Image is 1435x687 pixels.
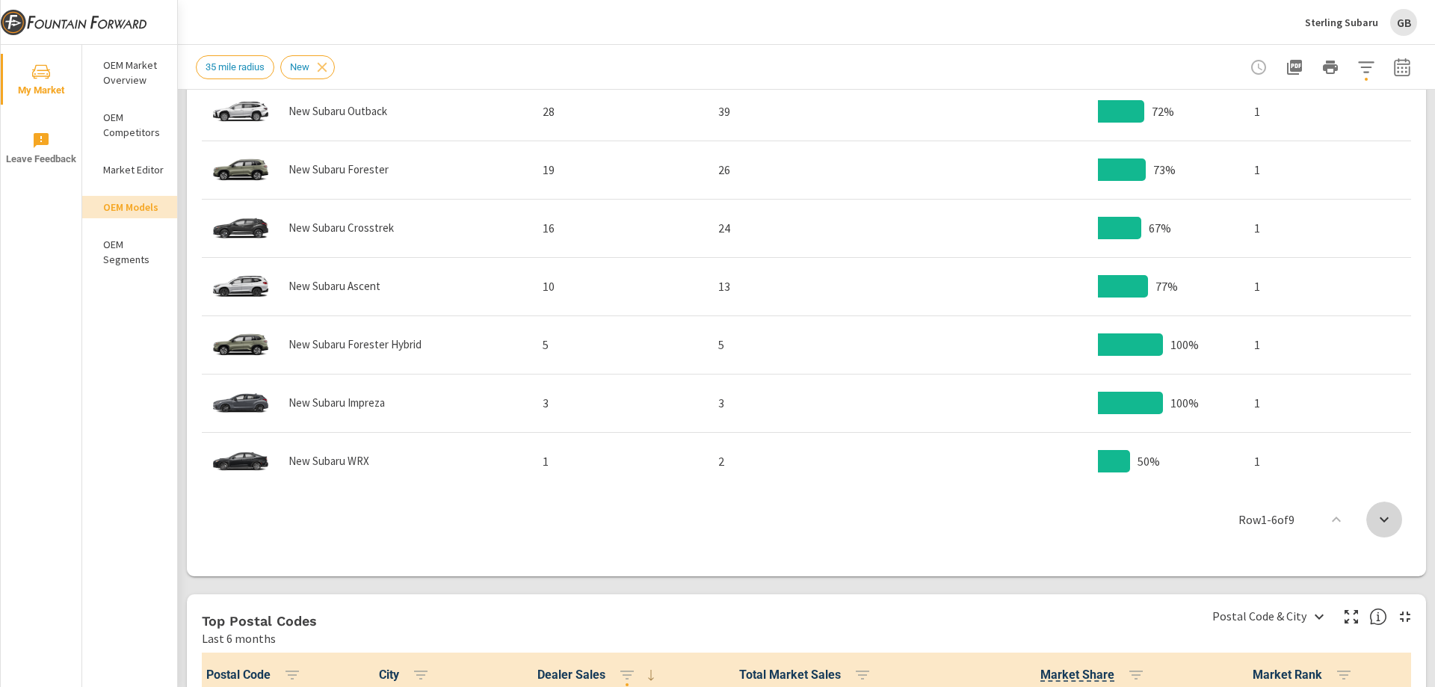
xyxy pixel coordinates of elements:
p: OEM Models [103,200,165,215]
button: "Export Report to PDF" [1280,52,1309,82]
span: Postal Code [206,666,307,684]
p: 1 [543,452,695,470]
img: glamour [211,206,271,250]
span: Market Rank [1253,666,1359,684]
span: Top Postal Codes shows you how you rank, in terms of sales, to other dealerships in your market. ... [1369,608,1387,626]
div: Market Editor [82,158,177,181]
span: Dealer Sales [537,666,660,684]
p: Row 1 - 6 of 9 [1238,511,1294,529]
p: 1 [1254,102,1408,120]
div: New [280,55,335,79]
button: scroll to bottom [1366,502,1402,537]
p: OEM Competitors [103,110,165,140]
h5: Top Postal Codes [202,613,317,629]
img: glamour [211,89,271,134]
button: Minimize Widget [1393,605,1417,629]
div: GB [1390,9,1417,36]
p: Sterling Subaru [1305,16,1378,29]
p: 26 [718,161,941,179]
p: 3 [718,394,941,412]
p: OEM Segments [103,237,165,267]
p: 39 [718,102,941,120]
button: Apply Filters [1351,52,1381,82]
p: OEM Market Overview [103,58,165,87]
img: glamour [211,439,271,484]
p: New Subaru Ascent [288,280,380,293]
p: 1 [1254,277,1408,295]
img: glamour [211,381,271,425]
p: 1 [1254,452,1408,470]
p: 1 [1254,394,1408,412]
p: 3 [543,394,695,412]
span: My Market [5,63,77,99]
button: Select Date Range [1387,52,1417,82]
p: New Subaru Forester Hybrid [288,338,422,351]
span: Postal Code Sales / Total Market Sales. [Market = within dealer PMA (or 60 miles if no PMA is def... [1040,666,1114,684]
img: glamour [211,322,271,367]
p: 5 [718,336,941,354]
p: 77% [1155,277,1178,295]
p: 67% [1149,219,1171,237]
p: New Subaru Impreza [288,396,385,410]
img: glamour [211,147,271,192]
p: 73% [1153,161,1176,179]
p: New Subaru Crosstrek [288,221,394,235]
p: Last 6 months [202,629,276,647]
div: Postal Code & City [1203,603,1333,629]
span: 35 mile radius [197,61,274,73]
div: OEM Competitors [82,106,177,144]
p: 72% [1152,102,1174,120]
p: Market Editor [103,162,165,177]
p: New Subaru WRX [288,455,369,468]
p: 24 [718,219,941,237]
p: 100% [1170,336,1199,354]
span: Leave Feedback [5,132,77,168]
p: 100% [1170,394,1199,412]
p: 13 [718,277,941,295]
span: New [281,61,318,73]
div: nav menu [1,45,81,182]
div: OEM Market Overview [82,54,177,91]
p: 5 [543,336,695,354]
p: 1 [1254,336,1408,354]
span: City [379,666,436,684]
p: New Subaru Forester [288,163,389,176]
p: 16 [543,219,695,237]
button: Print Report [1315,52,1345,82]
p: 10 [543,277,695,295]
div: OEM Models [82,196,177,218]
p: 19 [543,161,695,179]
p: 1 [1254,161,1408,179]
p: 28 [543,102,695,120]
img: glamour [211,264,271,309]
p: New Subaru Outback [288,105,387,118]
span: Total Market Sales [739,666,877,684]
div: OEM Segments [82,233,177,271]
p: 50% [1138,452,1160,470]
span: Market Share [1040,666,1151,684]
p: 1 [1254,219,1408,237]
p: 2 [718,452,941,470]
